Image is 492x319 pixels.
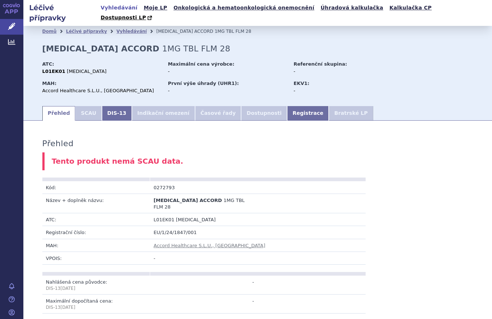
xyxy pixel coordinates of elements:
[294,81,309,86] strong: EKV1:
[42,61,54,67] strong: ATC:
[168,61,234,67] strong: Maximální cena výrobce:
[42,152,473,170] div: Tento produkt nemá SCAU data.
[23,3,99,23] h2: Léčivé přípravky
[61,286,76,291] span: [DATE]
[61,305,76,310] span: [DATE]
[154,243,266,248] a: Accord Healthcare S.L.U., [GEOGRAPHIC_DATA]
[287,106,329,121] a: Registrace
[168,68,287,75] div: -
[101,15,146,20] span: Dostupnosti LP
[67,69,107,74] span: [MEDICAL_DATA]
[150,276,258,295] td: -
[102,106,132,121] a: DIS-13
[168,87,287,94] div: -
[387,3,434,13] a: Kalkulačka CP
[42,226,150,239] td: Registrační číslo:
[142,3,169,13] a: Moje LP
[66,29,107,34] a: Léčivé přípravky
[42,239,150,252] td: MAH:
[150,252,366,264] td: -
[150,295,258,314] td: -
[42,69,65,74] strong: L01EK01
[171,3,317,13] a: Onkologická a hematoonkologická onemocnění
[294,68,376,75] div: -
[42,44,160,53] strong: [MEDICAL_DATA] ACCORD
[42,276,150,295] td: Nahlášená cena původce:
[46,304,146,311] p: DIS-13
[42,181,150,194] td: Kód:
[46,285,146,292] p: DIS-13
[154,198,222,203] span: [MEDICAL_DATA] ACCORD
[42,295,150,314] td: Maximální dopočítaná cena:
[150,226,366,239] td: EU/1/24/1847/001
[42,213,150,226] td: ATC:
[42,81,57,86] strong: MAH:
[42,106,76,121] a: Přehled
[294,61,347,67] strong: Referenční skupina:
[42,252,150,264] td: VPOIS:
[99,13,156,23] a: Dostupnosti LP
[162,44,230,53] span: 1MG TBL FLM 28
[154,198,245,210] span: 1MG TBL FLM 28
[215,29,251,34] span: 1MG TBL FLM 28
[150,181,258,194] td: 0272793
[42,194,150,213] td: Název + doplněk názvu:
[168,81,239,86] strong: První výše úhrady (UHR1):
[42,139,74,148] h3: Přehled
[117,29,147,34] a: Vyhledávání
[42,29,57,34] a: Domů
[42,87,161,94] div: Accord Healthcare S.L.U., [GEOGRAPHIC_DATA]
[154,217,175,222] span: L01EK01
[176,217,216,222] span: [MEDICAL_DATA]
[319,3,386,13] a: Úhradová kalkulačka
[99,3,140,13] a: Vyhledávání
[156,29,213,34] span: [MEDICAL_DATA] ACCORD
[294,87,376,94] div: -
